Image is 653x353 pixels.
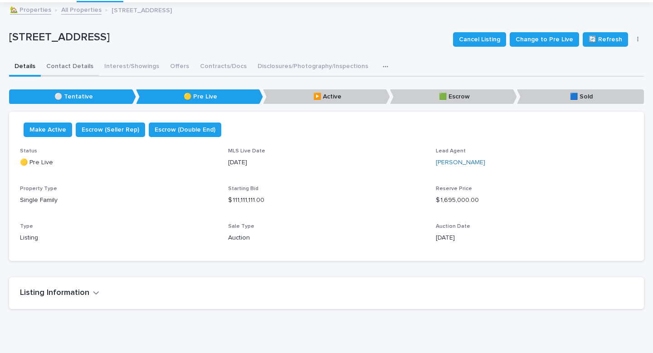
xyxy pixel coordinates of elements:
p: 🟦 Sold [517,89,644,104]
button: Escrow (Double End) [149,123,221,137]
p: Auction [228,233,425,243]
span: Escrow (Double End) [155,125,215,134]
p: ▶️ Active [263,89,390,104]
a: All Properties [61,4,102,15]
p: [DATE] [436,233,633,243]
p: [DATE] [228,158,425,167]
p: 🟡 Pre Live [20,158,217,167]
button: Contact Details [41,58,99,77]
p: $ 111,111,111.00 [228,196,425,205]
p: 🟩 Escrow [390,89,517,104]
span: Auction Date [436,224,470,229]
p: ⚪️ Tentative [9,89,136,104]
span: Status [20,148,37,154]
a: 🏡 Properties [10,4,51,15]
span: Starting Bid [228,186,258,191]
button: Disclosures/Photography/Inspections [252,58,374,77]
button: Listing Information [20,288,99,298]
button: Escrow (Seller Rep) [76,123,145,137]
span: Sale Type [228,224,254,229]
span: Property Type [20,186,57,191]
p: [STREET_ADDRESS] [9,31,446,44]
span: Reserve Price [436,186,472,191]
button: Make Active [24,123,72,137]
span: Change to Pre Live [516,35,573,44]
span: 🔄 Refresh [589,35,622,44]
p: [STREET_ADDRESS] [112,5,172,15]
button: Interest/Showings [99,58,165,77]
button: 🔄 Refresh [583,32,628,47]
a: [PERSON_NAME] [436,158,485,167]
span: Type [20,224,33,229]
button: Offers [165,58,195,77]
span: Cancel Listing [459,35,500,44]
p: $ 1,695,000.00 [436,196,633,205]
span: Escrow (Seller Rep) [82,125,139,134]
span: MLS Live Date [228,148,265,154]
button: Details [9,58,41,77]
p: Single Family [20,196,217,205]
button: Cancel Listing [453,32,506,47]
span: Lead Agent [436,148,466,154]
h2: Listing Information [20,288,89,298]
p: 🟡 Pre Live [136,89,263,104]
p: Listing [20,233,217,243]
button: Change to Pre Live [510,32,579,47]
button: Contracts/Docs [195,58,252,77]
span: Make Active [29,125,66,134]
